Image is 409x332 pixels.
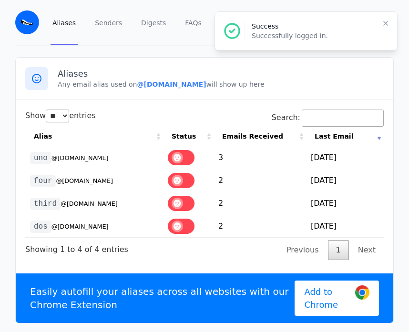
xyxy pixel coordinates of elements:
a: Add to Chrome [295,281,379,316]
small: @[DOMAIN_NAME] [56,177,113,184]
td: 2 [214,215,306,238]
td: [DATE] [306,215,384,238]
img: Email Monster [15,10,39,34]
small: @[DOMAIN_NAME] [61,200,118,207]
p: Easily autofill your aliases across all websites with our Chrome Extension [30,285,295,312]
td: [DATE] [306,169,384,192]
a: Previous [278,240,327,260]
a: Next [350,240,384,260]
td: 3 [214,146,306,169]
small: @[DOMAIN_NAME] [51,154,109,161]
code: uno [30,152,51,164]
label: Search: [272,113,384,122]
th: Emails Received: activate to sort column ascending [214,127,306,146]
code: dos [30,221,51,233]
label: Show entries [25,111,96,120]
b: @[DOMAIN_NAME] [137,80,206,88]
span: Success [252,22,278,30]
img: Google Chrome Logo [355,285,369,300]
small: @[DOMAIN_NAME] [51,223,109,230]
select: Showentries [46,110,69,122]
td: 2 [214,169,306,192]
td: 2 [214,192,306,215]
div: Showing 1 to 4 of 4 entries [25,238,128,255]
code: third [30,198,61,210]
th: Last Email: activate to sort column ascending [306,127,384,146]
p: Successfully logged in. [252,31,374,40]
td: [DATE] [306,146,384,169]
th: Status: activate to sort column ascending [163,127,214,146]
td: [DATE] [306,192,384,215]
span: Add to Chrome [304,285,348,311]
th: Alias: activate to sort column ascending [25,127,163,146]
input: Search: [302,110,384,127]
code: four [30,175,56,187]
p: Any email alias used on will show up here [58,80,384,89]
h3: Aliases [58,68,384,80]
a: 1 [328,240,349,260]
